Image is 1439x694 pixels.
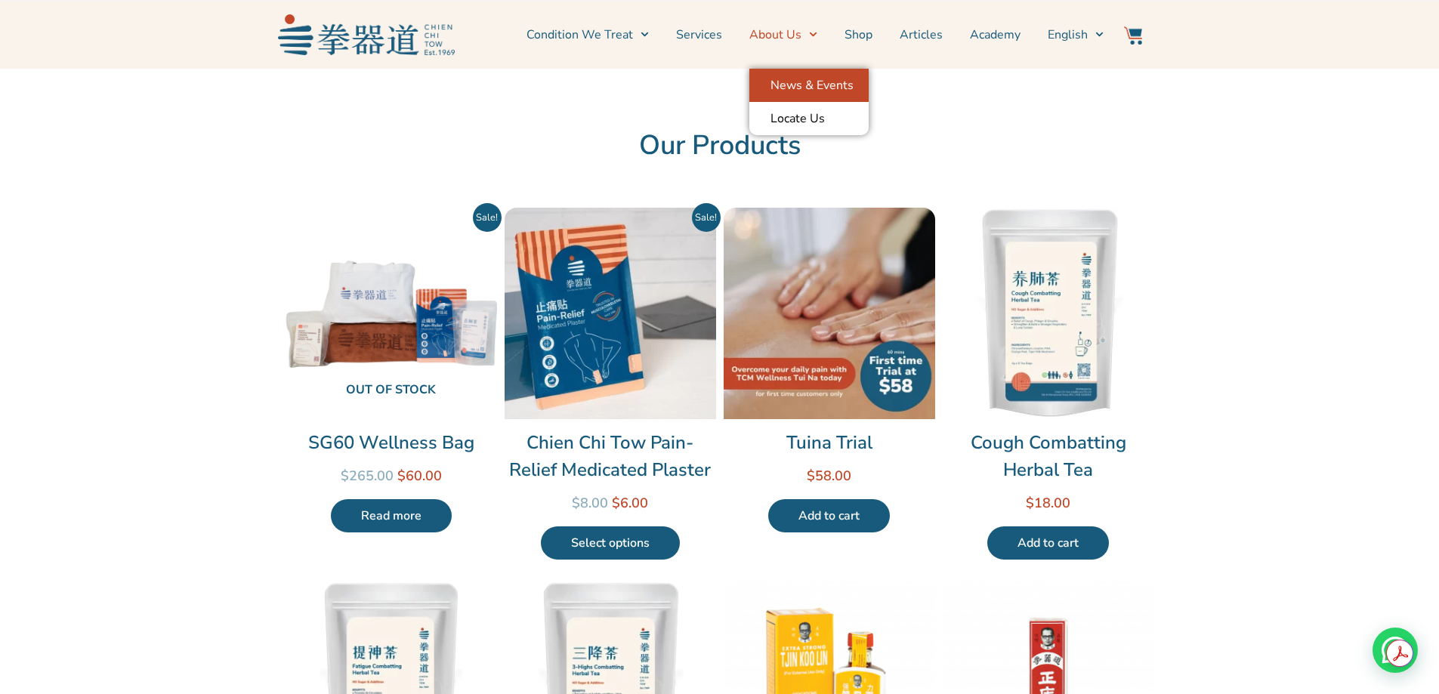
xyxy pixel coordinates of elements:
img: Website Icon-03 [1124,26,1142,45]
a: Select options for “Chien Chi Tow Pain-Relief Medicated Plaster” [541,526,680,560]
span: $ [807,467,815,485]
a: SG60 Wellness Bag [286,429,497,456]
a: Articles [900,16,943,54]
img: Chien Chi Tow Pain-Relief Medicated Plaster [505,208,716,419]
a: Read more about “SG60 Wellness Bag” [331,499,452,532]
a: Chien Chi Tow Pain-Relief Medicated Plaster [505,429,716,483]
img: SG60 Wellness Bag [286,208,497,419]
img: Cough Combatting Herbal Tea [943,208,1154,419]
span: Sale! [473,203,502,232]
bdi: 265.00 [341,467,394,485]
bdi: 8.00 [572,494,608,512]
span: Out of stock [298,375,485,407]
bdi: 58.00 [807,467,851,485]
bdi: 6.00 [612,494,648,512]
a: English [1048,16,1104,54]
a: Academy [970,16,1021,54]
a: About Us [749,16,817,54]
nav: Menu [462,16,1104,54]
h2: Our Products [286,129,1154,162]
bdi: 18.00 [1026,494,1070,512]
a: Out of stock [286,208,497,419]
a: Services [676,16,722,54]
a: Locate Us [749,102,869,135]
img: Tuina Trial [724,208,935,419]
ul: About Us [749,69,869,135]
span: $ [341,467,349,485]
a: Add to cart: “Cough Combatting Herbal Tea” [987,526,1109,560]
a: Condition We Treat [527,16,649,54]
bdi: 60.00 [397,467,442,485]
span: $ [612,494,620,512]
span: $ [397,467,406,485]
span: English [1048,26,1088,44]
a: News & Events [749,69,869,102]
span: Sale! [692,203,721,232]
a: Cough Combatting Herbal Tea [943,429,1154,483]
span: $ [572,494,580,512]
span: $ [1026,494,1034,512]
a: Shop [845,16,872,54]
a: Add to cart: “Tuina Trial” [768,499,890,532]
a: Tuina Trial [724,429,935,456]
